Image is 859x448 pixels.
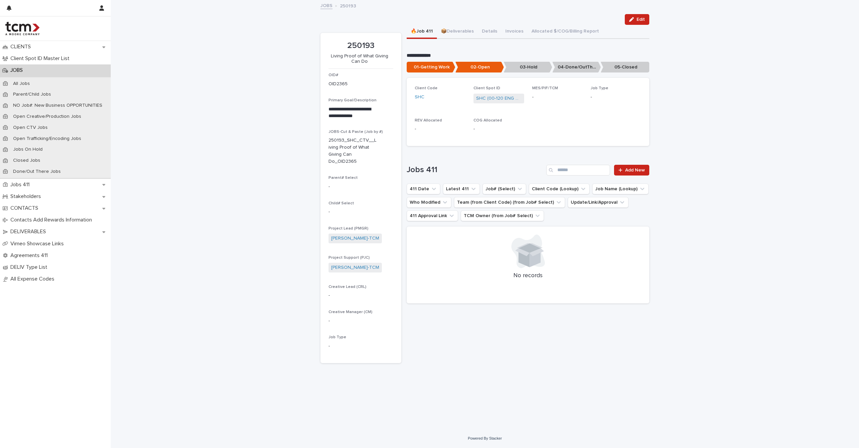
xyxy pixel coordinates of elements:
button: Edit [625,14,649,25]
button: Invoices [501,25,527,39]
p: - [329,292,393,299]
p: Living Proof of What Giving Can Do [329,53,391,65]
p: DELIVERABLES [8,229,51,235]
span: Parent# Select [329,176,358,180]
span: MES/PIF/TCM [532,86,558,90]
p: - [329,317,393,325]
button: Job# (Select) [483,184,526,194]
p: OID2365 [329,81,348,88]
p: 250193_SHC_CTV__Living Proof of What Giving Can Do_OID2365 [329,137,377,165]
p: Open Creative/Production Jobs [8,114,87,119]
span: Client Spot ID [473,86,500,90]
p: JOBS [8,67,28,73]
p: All Expense Codes [8,276,60,282]
p: NO Job#: New Business OPPORTUNITIES [8,103,108,108]
span: Client Code [415,86,438,90]
p: Parent/Child Jobs [8,92,56,97]
a: [PERSON_NAME]-TCM [331,235,379,242]
button: TCM Owner (from Job# Select) [461,210,544,221]
button: 📦Deliverables [437,25,478,39]
img: 4hMmSqQkux38exxPVZHQ [5,22,40,35]
button: Team (from Client Code) (from Job# Select) [454,197,565,208]
p: No records [415,272,641,280]
p: Open CTV Jobs [8,125,53,131]
p: - [329,208,393,215]
button: Latest 411 [443,184,480,194]
p: 05-Closed [601,62,649,73]
span: JOBS-Cut & Paste (Job by #) [329,130,383,134]
a: Powered By Stacker [468,436,502,440]
span: Child# Select [329,201,354,205]
p: 02-Open [455,62,504,73]
p: Stakeholders [8,193,46,200]
p: Vimeo Showcase Links [8,241,69,247]
p: Client Spot ID Master List [8,55,75,62]
span: Project Support (PJC) [329,256,370,260]
p: Agreements 411 [8,252,53,259]
button: Update/Link/Approval [568,197,628,208]
span: Edit [637,17,645,22]
h1: Jobs 411 [407,165,544,175]
a: SHC [415,94,424,101]
span: Creative Lead (CRL) [329,285,366,289]
button: Client Code (Lookup) [529,184,590,194]
p: - [532,94,583,101]
button: Details [478,25,501,39]
p: 250193 [329,41,393,51]
p: - [473,126,524,133]
span: Project Lead (PMGR) [329,227,368,231]
span: REV Allocated [415,118,442,122]
a: JOBS [320,1,333,9]
button: Allocated $/COG/Billing Report [527,25,603,39]
p: Done/Out There Jobs [8,169,66,175]
a: Add New [614,165,649,176]
span: COG Allocated [473,118,502,122]
input: Search [546,165,610,176]
a: SHC (00-120 ENG Spots) [476,95,521,102]
a: [PERSON_NAME]-TCM [331,264,379,271]
span: Creative Manager (CM) [329,310,372,314]
p: 03-Hold [504,62,552,73]
button: 🔥Job 411 [407,25,437,39]
p: - [329,183,393,190]
p: - [591,94,641,101]
p: All Jobs [8,81,35,87]
p: - [329,343,393,350]
span: Primary Goal/Description [329,98,376,102]
p: CLIENTS [8,44,36,50]
p: Contacts Add Rewards Information [8,217,97,223]
p: 01-Getting Work [407,62,455,73]
p: Jobs On Hold [8,147,48,152]
p: Closed Jobs [8,158,46,163]
p: Jobs 411 [8,182,35,188]
button: 411 Approval Link [407,210,458,221]
span: Job Type [329,335,346,339]
button: 411 Date [407,184,440,194]
button: Who Modified [407,197,451,208]
p: 250193 [340,2,356,9]
span: Add New [625,168,645,172]
span: Job Type [591,86,608,90]
p: Open Trafficking/Encoding Jobs [8,136,87,142]
p: DELIV Type List [8,264,53,270]
button: Job Name (Lookup) [592,184,649,194]
p: 04-Done/OutThere [552,62,601,73]
p: CONTACTS [8,205,44,211]
p: - [415,126,465,133]
span: OID# [329,73,338,77]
